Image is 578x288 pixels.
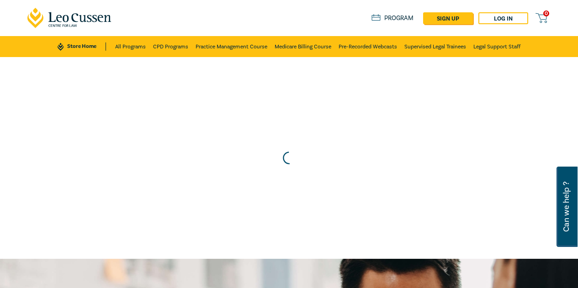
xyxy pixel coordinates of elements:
a: Pre-Recorded Webcasts [339,36,397,57]
a: Legal Support Staff [473,36,520,57]
a: All Programs [115,36,146,57]
a: CPD Programs [153,36,188,57]
a: sign up [423,12,473,24]
a: Practice Management Course [196,36,267,57]
span: Can we help ? [562,172,571,241]
a: Log in [478,12,528,24]
a: Program [371,14,414,22]
span: 0 [543,10,549,16]
a: Medicare Billing Course [275,36,331,57]
a: Supervised Legal Trainees [404,36,466,57]
a: Store Home [58,42,106,51]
